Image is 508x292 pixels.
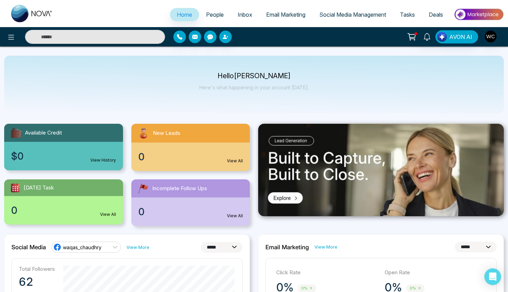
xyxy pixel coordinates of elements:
span: $0 [11,149,24,163]
h2: Social Media [11,244,46,251]
span: Deals [429,11,443,18]
img: todayTask.svg [10,182,21,193]
div: Open Intercom Messenger [484,268,501,285]
span: New Leads [153,129,180,137]
span: Email Marketing [266,11,305,18]
p: Hello [PERSON_NAME] [199,73,309,79]
img: Market-place.gif [453,7,504,22]
img: Nova CRM Logo [11,5,53,22]
img: followUps.svg [137,182,149,195]
span: Incomplete Follow Ups [152,185,207,193]
a: View More [314,244,337,250]
span: Inbox [238,11,252,18]
span: 0 [11,203,17,218]
a: Incomplete Follow Ups0View All [127,179,254,226]
span: Tasks [400,11,415,18]
a: Social Media Management [312,8,393,21]
p: Open Rate [385,269,486,277]
p: 62 [19,275,55,289]
span: [DATE] Task [24,184,54,192]
img: newLeads.svg [137,127,150,140]
p: Click Rate [276,269,378,277]
a: Home [170,8,199,21]
span: Available Credit [25,129,62,137]
a: Deals [422,8,450,21]
img: Lead Flow [437,32,447,42]
span: 0 [138,149,145,164]
a: Email Marketing [259,8,312,21]
a: View All [227,213,243,219]
a: View All [227,158,243,164]
span: AVON AI [449,33,472,41]
img: User Avatar [485,31,497,42]
a: Tasks [393,8,422,21]
img: availableCredit.svg [10,127,22,139]
h2: Email Marketing [265,244,309,251]
span: People [206,11,224,18]
p: Total Followers [19,266,55,272]
a: New Leads0View All [127,124,254,171]
span: waqas_chaudhry [63,244,101,251]
button: AVON AI [435,30,478,43]
a: View More [126,244,149,251]
span: Social Media Management [319,11,386,18]
a: Inbox [231,8,259,21]
img: . [258,124,504,216]
a: View All [100,211,116,218]
p: Here's what happening in your account [DATE]. [199,84,309,90]
span: 0 [138,204,145,219]
a: People [199,8,231,21]
span: Home [177,11,192,18]
a: View History [90,157,116,163]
